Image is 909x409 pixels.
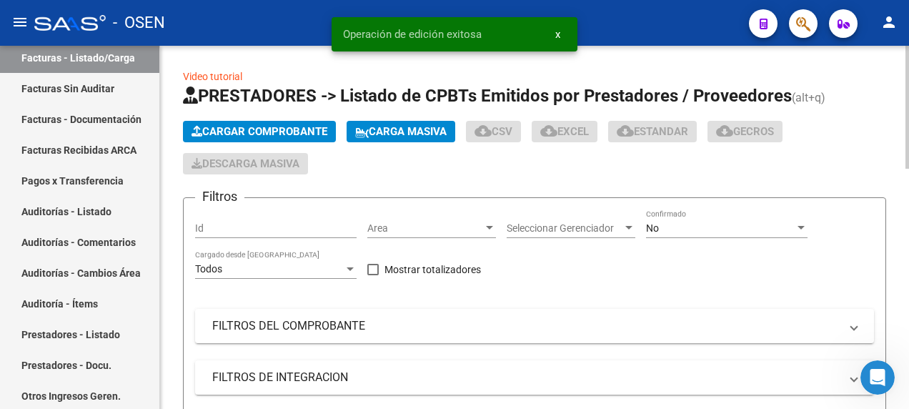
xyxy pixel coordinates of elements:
[475,125,512,138] span: CSV
[183,153,308,174] app-download-masive: Descarga masiva de comprobantes (adjuntos)
[466,121,521,142] button: CSV
[212,370,840,385] mat-panel-title: FILTROS DE INTEGRACION
[183,153,308,174] button: Descarga Masiva
[532,121,597,142] button: EXCEL
[475,122,492,139] mat-icon: cloud_download
[544,21,572,47] button: x
[646,222,659,234] span: No
[355,125,447,138] span: Carga Masiva
[183,71,242,82] a: Video tutorial
[192,125,327,138] span: Cargar Comprobante
[343,27,482,41] span: Operación de edición exitosa
[212,318,840,334] mat-panel-title: FILTROS DEL COMPROBANTE
[113,7,165,39] span: - OSEN
[540,125,589,138] span: EXCEL
[11,14,29,31] mat-icon: menu
[384,261,481,278] span: Mostrar totalizadores
[540,122,557,139] mat-icon: cloud_download
[880,14,898,31] mat-icon: person
[617,122,634,139] mat-icon: cloud_download
[707,121,783,142] button: Gecros
[183,86,792,106] span: PRESTADORES -> Listado de CPBTs Emitidos por Prestadores / Proveedores
[617,125,688,138] span: Estandar
[716,122,733,139] mat-icon: cloud_download
[195,360,874,395] mat-expansion-panel-header: FILTROS DE INTEGRACION
[183,121,336,142] button: Cargar Comprobante
[507,222,622,235] span: Seleccionar Gerenciador
[367,222,483,235] span: Area
[608,121,697,142] button: Estandar
[860,360,895,395] iframe: Intercom live chat
[716,125,774,138] span: Gecros
[347,121,455,142] button: Carga Masiva
[195,263,222,275] span: Todos
[192,157,299,170] span: Descarga Masiva
[195,309,874,343] mat-expansion-panel-header: FILTROS DEL COMPROBANTE
[195,187,244,207] h3: Filtros
[555,28,560,41] span: x
[792,91,825,104] span: (alt+q)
